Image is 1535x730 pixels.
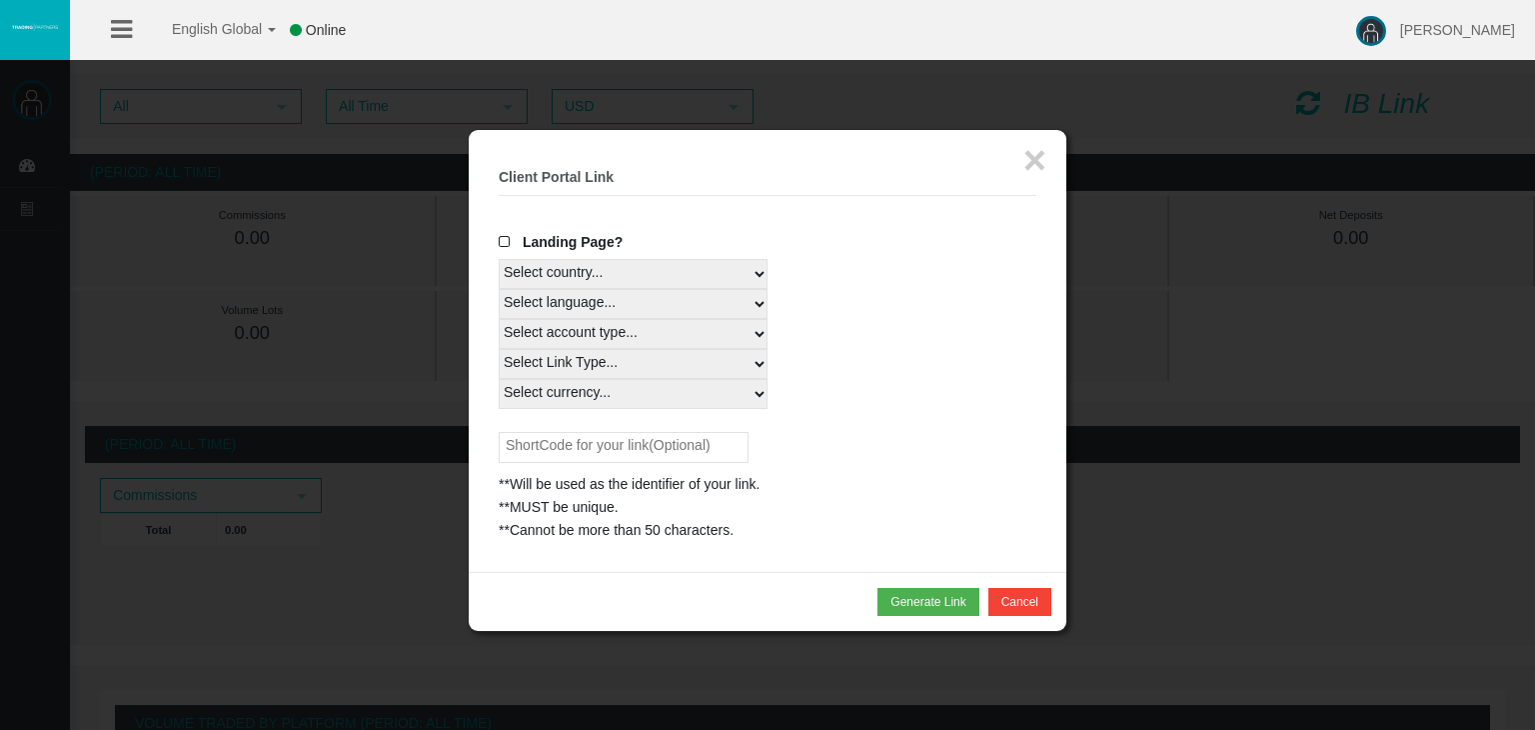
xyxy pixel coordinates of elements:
img: user-image [1356,16,1386,46]
div: **Cannot be more than 50 characters. [499,519,1036,542]
span: Online [306,22,346,38]
div: **Will be used as the identifier of your link. [499,473,1036,496]
span: Landing Page? [523,234,623,250]
span: English Global [146,21,262,37]
button: Cancel [988,588,1051,616]
div: **MUST be unique. [499,496,1036,519]
img: logo.svg [10,23,60,31]
button: Generate Link [877,588,978,616]
button: × [1023,140,1046,180]
b: Client Portal Link [499,169,614,185]
input: ShortCode for your link(Optional) [499,432,749,463]
span: [PERSON_NAME] [1400,22,1515,38]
